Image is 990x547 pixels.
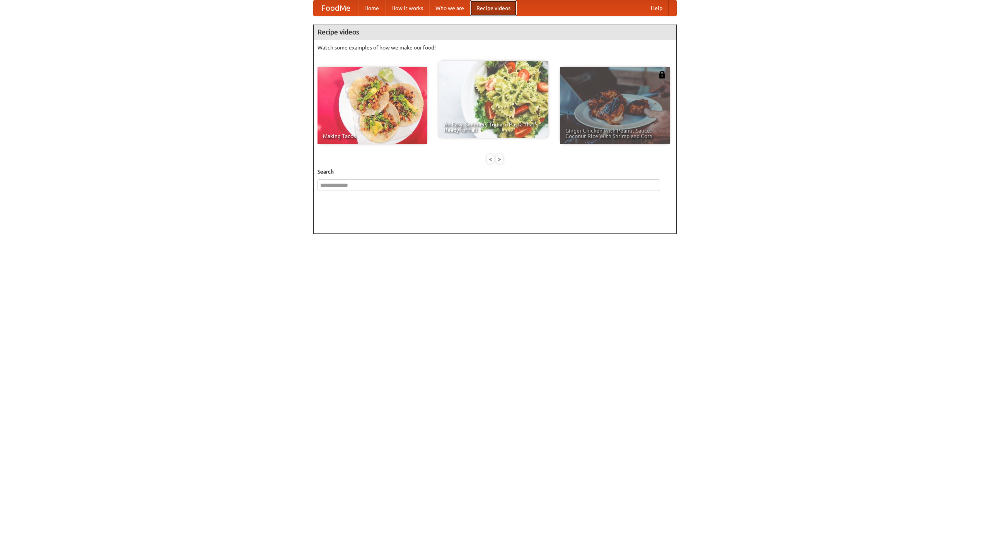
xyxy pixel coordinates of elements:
img: 483408.png [658,71,666,78]
span: Making Tacos [323,133,422,139]
div: » [496,154,503,164]
a: Making Tacos [317,67,427,144]
a: Recipe videos [470,0,517,16]
span: An Easy, Summery Tomato Pasta That's Ready for Fall [444,122,543,133]
h5: Search [317,168,673,176]
a: FoodMe [314,0,358,16]
p: Watch some examples of how we make our food! [317,44,673,51]
a: Who we are [429,0,470,16]
a: An Easy, Summery Tomato Pasta That's Ready for Fall [439,61,548,138]
div: « [487,154,494,164]
a: Home [358,0,385,16]
a: Help [645,0,669,16]
a: How it works [385,0,429,16]
h4: Recipe videos [314,24,676,40]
